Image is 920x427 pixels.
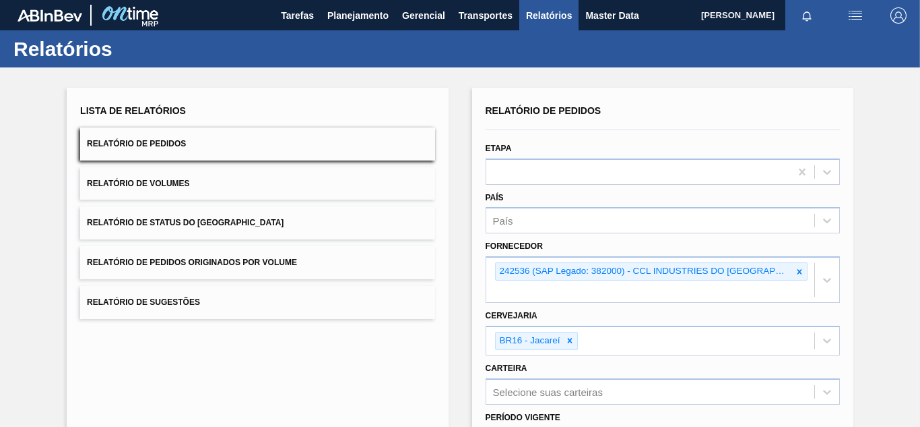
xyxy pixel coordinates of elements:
h1: Relatórios [13,41,253,57]
span: Relatório de Volumes [87,179,189,188]
label: Período Vigente [486,413,560,422]
span: Gerencial [402,7,445,24]
label: Fornecedor [486,241,543,251]
span: Tarefas [281,7,314,24]
span: Planejamento [327,7,389,24]
button: Relatório de Volumes [80,167,434,200]
button: Relatório de Sugestões [80,286,434,319]
button: Relatório de Pedidos Originados por Volume [80,246,434,279]
span: Relatórios [526,7,572,24]
span: Relatório de Status do [GEOGRAPHIC_DATA] [87,218,284,227]
span: Transportes [459,7,513,24]
span: Relatório de Pedidos Originados por Volume [87,258,297,267]
img: userActions [847,7,863,24]
button: Relatório de Pedidos [80,127,434,161]
button: Relatório de Status do [GEOGRAPHIC_DATA] [80,206,434,239]
label: Carteira [486,364,527,373]
label: Etapa [486,144,512,153]
div: 242536 (SAP Legado: 382000) - CCL INDUSTRIES DO [GEOGRAPHIC_DATA] SA [496,263,792,280]
span: Lista de Relatórios [80,105,186,116]
span: Master Data [585,7,638,24]
span: Relatório de Pedidos [486,105,601,116]
span: Relatório de Pedidos [87,139,186,148]
div: BR16 - Jacareí [496,333,562,349]
span: Relatório de Sugestões [87,297,200,307]
img: Logout [890,7,907,24]
label: Cervejaria [486,311,537,320]
img: TNhmsLtSVTkK8tSr43FrP2fwEKptu5GPRR3wAAAABJRU5ErkJggg== [18,9,82,22]
label: País [486,193,504,202]
div: Selecione suas carteiras [493,386,603,397]
button: Notificações [785,6,828,25]
div: País [493,215,513,227]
